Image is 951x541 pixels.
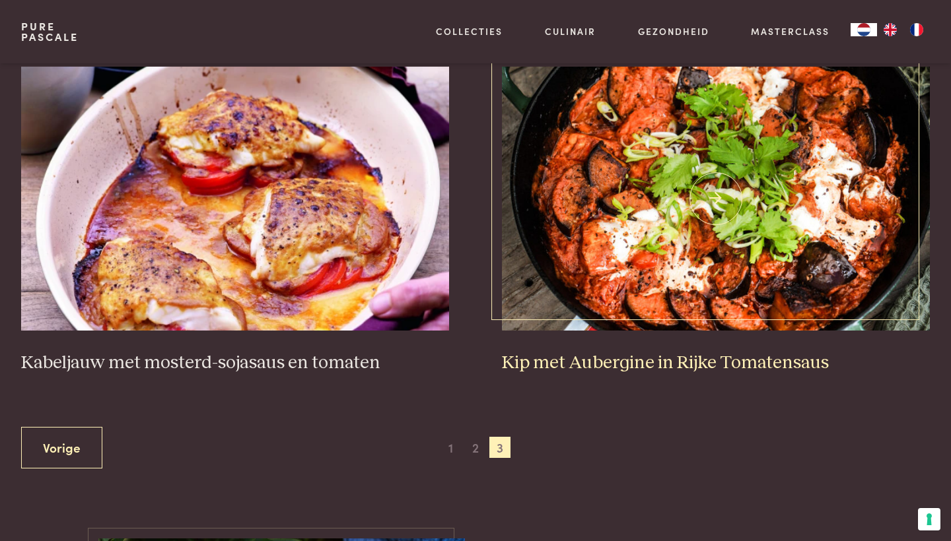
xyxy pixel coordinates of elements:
[751,24,829,38] a: Masterclass
[21,21,79,42] a: PurePascale
[851,23,877,36] a: NL
[877,23,930,36] ul: Language list
[21,427,102,468] a: Vorige
[502,67,930,331] img: Kip met Aubergine in Rijke Tomatensaus
[489,437,511,458] span: 3
[21,67,449,331] img: Kabeljauw met mosterd-sojasaus en tomaten
[436,24,503,38] a: Collecties
[502,67,930,374] a: Kip met Aubergine in Rijke Tomatensaus Kip met Aubergine in Rijke Tomatensaus
[21,67,449,374] a: Kabeljauw met mosterd-sojasaus en tomaten Kabeljauw met mosterd-sojasaus en tomaten
[502,352,930,375] h3: Kip met Aubergine in Rijke Tomatensaus
[903,23,930,36] a: FR
[545,24,596,38] a: Culinair
[638,24,709,38] a: Gezondheid
[465,437,486,458] span: 2
[851,23,930,36] aside: Language selected: Nederlands
[918,508,940,530] button: Uw voorkeuren voor toestemming voor trackingtechnologieën
[21,352,449,375] h3: Kabeljauw met mosterd-sojasaus en tomaten
[877,23,903,36] a: EN
[440,437,462,458] span: 1
[851,23,877,36] div: Language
